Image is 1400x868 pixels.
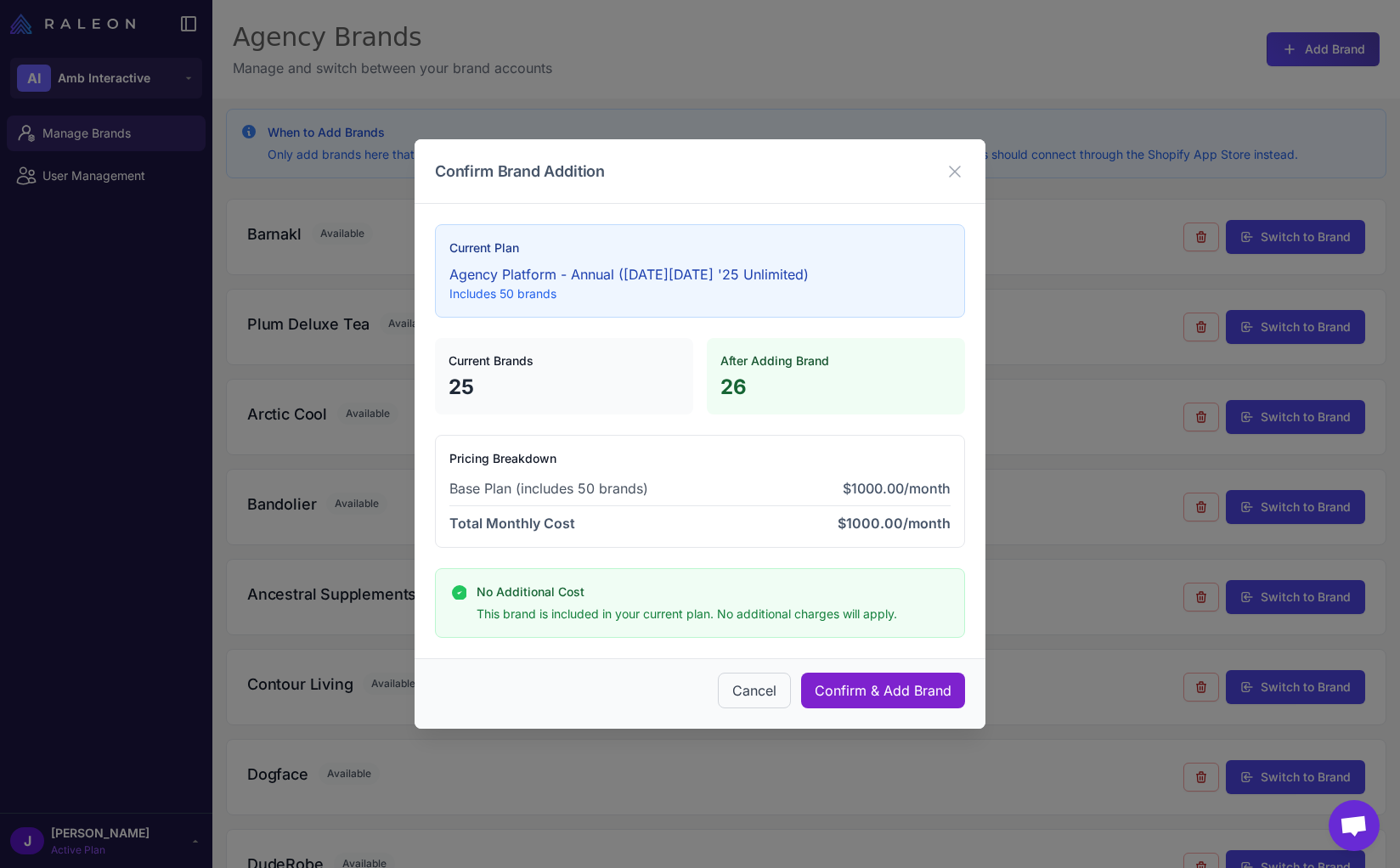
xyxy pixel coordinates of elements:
h4: Current Plan [449,239,951,257]
h4: Pricing Breakdown [449,449,951,468]
p: Agency Platform - Annual ([DATE][DATE] '25 Unlimited) [449,264,951,285]
h4: No Additional Cost [477,583,897,601]
span: Total Monthly Cost [449,513,575,533]
span: $1000.00/month [843,480,951,497]
p: 25 [449,374,680,401]
button: Confirm & Add Brand [801,673,965,708]
button: Cancel [718,673,791,708]
h4: After Adding Brand [720,352,951,370]
div: Open chat [1329,800,1380,851]
p: This brand is included in your current plan. No additional charges will apply. [477,605,897,623]
span: Confirm & Add Brand [815,680,951,701]
p: Includes 50 brands [449,285,951,303]
span: Base Plan (includes 50 brands) [449,478,648,499]
h4: Current Brands [449,352,680,370]
h3: Confirm Brand Addition [435,160,605,183]
span: $1000.00/month [838,515,951,532]
p: 26 [720,374,951,401]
